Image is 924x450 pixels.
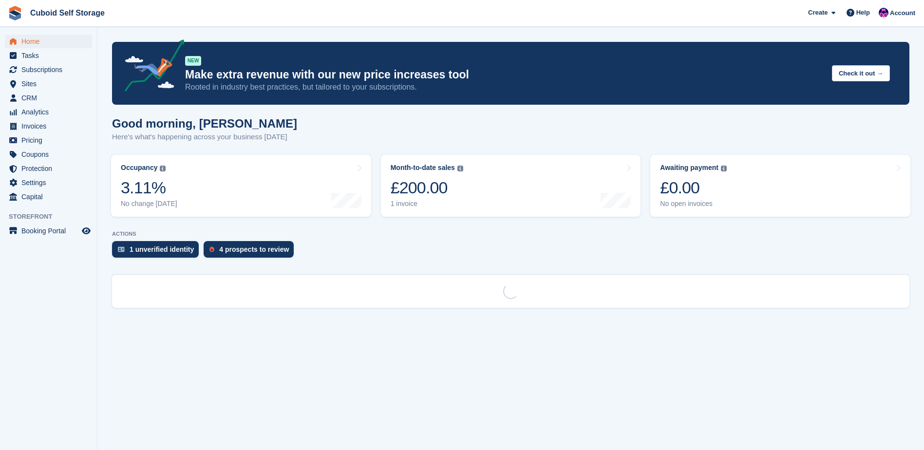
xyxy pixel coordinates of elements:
span: Pricing [21,133,80,147]
div: 3.11% [121,178,177,198]
span: Help [856,8,870,18]
span: Create [808,8,828,18]
p: Make extra revenue with our new price increases tool [185,68,824,82]
img: icon-info-grey-7440780725fd019a000dd9b08b2336e03edf1995a4989e88bcd33f0948082b44.svg [721,166,727,171]
h1: Good morning, [PERSON_NAME] [112,117,297,130]
a: menu [5,91,92,105]
div: Month-to-date sales [391,164,455,172]
a: 4 prospects to review [204,241,299,262]
span: Protection [21,162,80,175]
a: menu [5,176,92,189]
img: verify_identity-adf6edd0f0f0b5bbfe63781bf79b02c33cf7c696d77639b501bdc392416b5a36.svg [118,246,125,252]
span: Analytics [21,105,80,119]
div: 1 invoice [391,200,463,208]
span: Tasks [21,49,80,62]
div: £0.00 [660,178,727,198]
a: menu [5,224,92,238]
img: prospect-51fa495bee0391a8d652442698ab0144808aea92771e9ea1ae160a38d050c398.svg [209,246,214,252]
p: ACTIONS [112,231,909,237]
img: icon-info-grey-7440780725fd019a000dd9b08b2336e03edf1995a4989e88bcd33f0948082b44.svg [160,166,166,171]
span: Sites [21,77,80,91]
a: Cuboid Self Storage [26,5,109,21]
span: Settings [21,176,80,189]
a: menu [5,133,92,147]
div: Awaiting payment [660,164,718,172]
a: menu [5,49,92,62]
div: Occupancy [121,164,157,172]
p: Here's what's happening across your business [DATE] [112,131,297,143]
a: menu [5,148,92,161]
span: Subscriptions [21,63,80,76]
p: Rooted in industry best practices, but tailored to your subscriptions. [185,82,824,93]
div: No change [DATE] [121,200,177,208]
div: NEW [185,56,201,66]
img: Gurpreet Dev [879,8,888,18]
img: stora-icon-8386f47178a22dfd0bd8f6a31ec36ba5ce8667c1dd55bd0f319d3a0aa187defe.svg [8,6,22,20]
a: Preview store [80,225,92,237]
a: menu [5,119,92,133]
span: Storefront [9,212,97,222]
div: No open invoices [660,200,727,208]
a: menu [5,35,92,48]
span: Account [890,8,915,18]
button: Check it out → [832,65,890,81]
a: Month-to-date sales £200.00 1 invoice [381,155,641,217]
a: menu [5,190,92,204]
span: Coupons [21,148,80,161]
div: £200.00 [391,178,463,198]
div: 4 prospects to review [219,245,289,253]
div: 1 unverified identity [130,245,194,253]
a: menu [5,162,92,175]
a: menu [5,77,92,91]
span: Booking Portal [21,224,80,238]
span: Home [21,35,80,48]
a: Awaiting payment £0.00 No open invoices [650,155,910,217]
a: menu [5,63,92,76]
span: Capital [21,190,80,204]
img: icon-info-grey-7440780725fd019a000dd9b08b2336e03edf1995a4989e88bcd33f0948082b44.svg [457,166,463,171]
img: price-adjustments-announcement-icon-8257ccfd72463d97f412b2fc003d46551f7dbcb40ab6d574587a9cd5c0d94... [116,39,185,95]
span: Invoices [21,119,80,133]
a: menu [5,105,92,119]
span: CRM [21,91,80,105]
a: 1 unverified identity [112,241,204,262]
a: Occupancy 3.11% No change [DATE] [111,155,371,217]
